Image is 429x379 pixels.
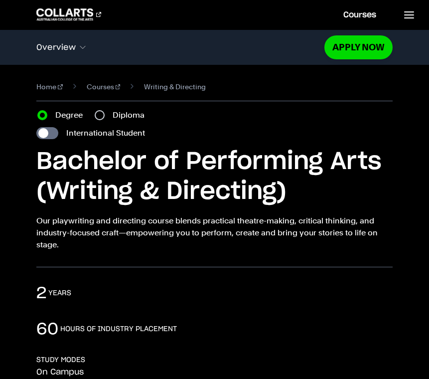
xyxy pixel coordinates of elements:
h3: hours of industry placement [60,324,177,334]
p: 2 [36,283,46,303]
p: Our playwriting and directing course blends practical theatre-making, critical thinking, and indu... [36,215,393,251]
label: Degree [55,109,89,121]
button: Overview [36,37,324,58]
p: On Campus [36,367,84,377]
label: Diploma [113,109,150,121]
a: Courses [87,81,121,93]
p: 60 [36,319,58,339]
div: Go to homepage [36,8,101,20]
a: Apply Now [324,35,393,59]
label: International Student [66,127,145,139]
span: Writing & Directing [144,81,206,93]
h3: STUDY MODES [36,355,85,365]
a: Home [36,81,63,93]
h3: years [48,288,71,298]
h1: Bachelor of Performing Arts (Writing & Directing) [36,147,393,207]
span: Overview [36,43,76,52]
